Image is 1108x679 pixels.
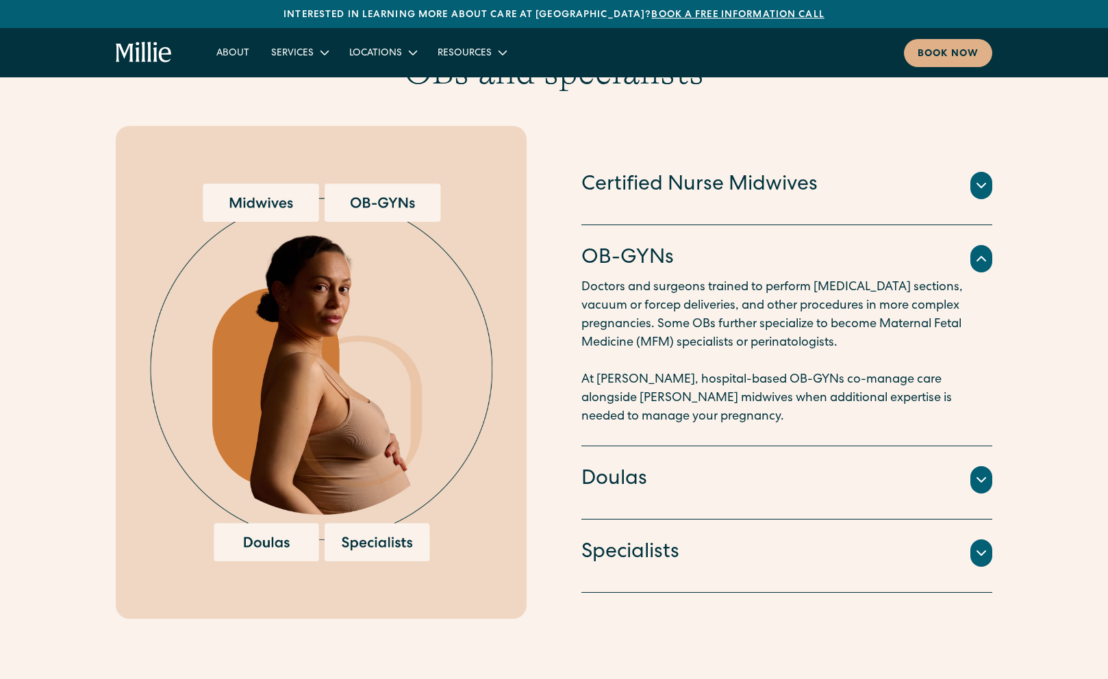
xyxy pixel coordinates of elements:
[116,42,173,64] a: home
[260,41,338,64] div: Services
[581,171,818,200] h4: Certified Nurse Midwives
[338,41,427,64] div: Locations
[581,244,674,273] h4: OB-GYNs
[651,10,824,20] a: Book a free information call
[918,47,979,62] div: Book now
[349,47,402,61] div: Locations
[581,465,647,494] h4: Doulas
[438,47,492,61] div: Resources
[427,41,516,64] div: Resources
[581,539,679,567] h4: Specialists
[581,279,992,426] p: Doctors and surgeons trained to perform [MEDICAL_DATA] sections, vacuum or forcep deliveries, and...
[904,39,992,67] a: Book now
[150,183,492,561] img: Pregnant woman surrounded by options for maternity care providers, including midwives, OB-GYNs, d...
[205,41,260,64] a: About
[271,47,314,61] div: Services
